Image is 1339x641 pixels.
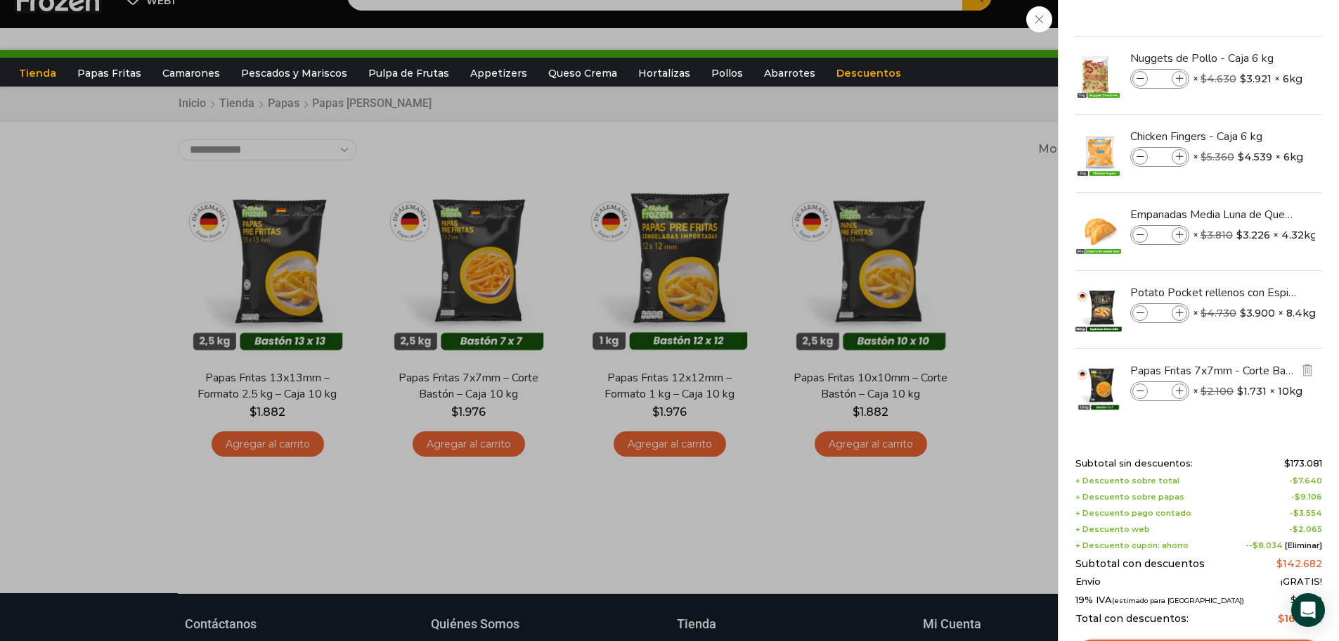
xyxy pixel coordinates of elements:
[829,60,908,87] a: Descuentos
[1293,476,1322,485] bdi: 7.640
[1201,229,1233,241] bdi: 3.810
[1240,72,1272,86] bdi: 3.921
[1075,458,1193,469] span: Subtotal sin descuentos:
[1284,457,1322,469] bdi: 173.081
[1237,384,1243,398] span: $
[1276,557,1283,570] span: $
[1240,306,1246,320] span: $
[1240,306,1275,320] bdi: 3.900
[1193,225,1317,245] span: × × 4.32kg
[1075,476,1179,485] span: + Descuento sobre total
[1130,207,1298,222] a: Empanadas Media Luna de Queso - Caja 160 unidades
[1293,524,1298,534] span: $
[1301,364,1314,376] img: Eliminar Papas Fritas 7x7mm - Corte Bastón - Caja 10 kg del carrito
[1278,612,1322,625] bdi: 169.792
[155,60,227,87] a: Camarones
[1075,493,1184,502] span: + Descuento sobre papas
[1295,492,1300,502] span: $
[1075,541,1189,550] span: + Descuento cupón: ahorro
[757,60,822,87] a: Abarrotes
[1289,476,1322,485] span: -
[1236,228,1270,242] bdi: 3.226
[1193,69,1302,89] span: × × 6kg
[541,60,624,87] a: Queso Crema
[1201,307,1236,319] bdi: 4.730
[1290,509,1322,518] span: -
[1253,540,1258,550] span: $
[1149,227,1170,243] input: Product quantity
[1075,576,1101,588] span: Envío
[1112,597,1244,604] small: (estimado para [GEOGRAPHIC_DATA])
[1201,385,1207,398] span: $
[1130,129,1298,144] a: Chicken Fingers - Caja 6 kg
[1193,381,1302,401] span: × × 10kg
[1293,508,1299,518] span: $
[1193,147,1303,167] span: × × 6kg
[1291,594,1297,605] span: $
[1201,151,1234,163] bdi: 5.360
[1075,595,1244,606] span: 19% IVA
[1293,508,1322,518] bdi: 3.554
[1149,71,1170,87] input: Product quantity
[631,60,697,87] a: Hortalizas
[70,60,148,87] a: Papas Fritas
[1201,307,1207,319] span: $
[1237,384,1267,398] bdi: 1.731
[1291,493,1322,502] span: -
[1291,594,1322,605] span: 27.110
[1276,557,1322,570] bdi: 142.682
[1291,593,1325,627] div: Open Intercom Messenger
[1130,285,1298,300] a: Potato Pocket rellenos con Espinaca y Queso Mozzarella - Caja 8.4 kg
[1201,385,1234,398] bdi: 2.100
[1201,151,1207,163] span: $
[1284,457,1291,469] span: $
[1238,150,1272,164] bdi: 4.539
[1130,51,1298,66] a: Nuggets de Pollo - Caja 6 kg
[1240,72,1246,86] span: $
[234,60,354,87] a: Pescados y Mariscos
[1201,72,1207,85] span: $
[1285,540,1322,550] a: [Eliminar]
[1236,228,1243,242] span: $
[1193,303,1316,323] span: × × 8.4kg
[1201,229,1207,241] span: $
[1149,383,1170,399] input: Product quantity
[1075,525,1150,534] span: + Descuento web
[1238,150,1244,164] span: $
[1293,524,1322,534] bdi: 2.065
[704,60,750,87] a: Pollos
[1075,509,1191,518] span: + Descuento pago contado
[1149,305,1170,321] input: Product quantity
[361,60,456,87] a: Pulpa de Frutas
[1289,525,1322,534] span: -
[1075,558,1205,570] span: Subtotal con descuentos
[1281,576,1322,588] span: ¡GRATIS!
[1253,540,1283,550] span: 8.034
[1278,612,1284,625] span: $
[1246,541,1322,550] span: --
[1130,363,1298,379] a: Papas Fritas 7x7mm - Corte Bastón - Caja 10 kg
[463,60,534,87] a: Appetizers
[1295,492,1322,502] bdi: 9.106
[1149,149,1170,165] input: Product quantity
[1293,476,1298,485] span: $
[1201,72,1236,85] bdi: 4.630
[1300,362,1315,380] a: Eliminar Papas Fritas 7x7mm - Corte Bastón - Caja 10 kg del carrito
[1075,613,1189,625] span: Total con descuentos:
[12,60,63,87] a: Tienda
